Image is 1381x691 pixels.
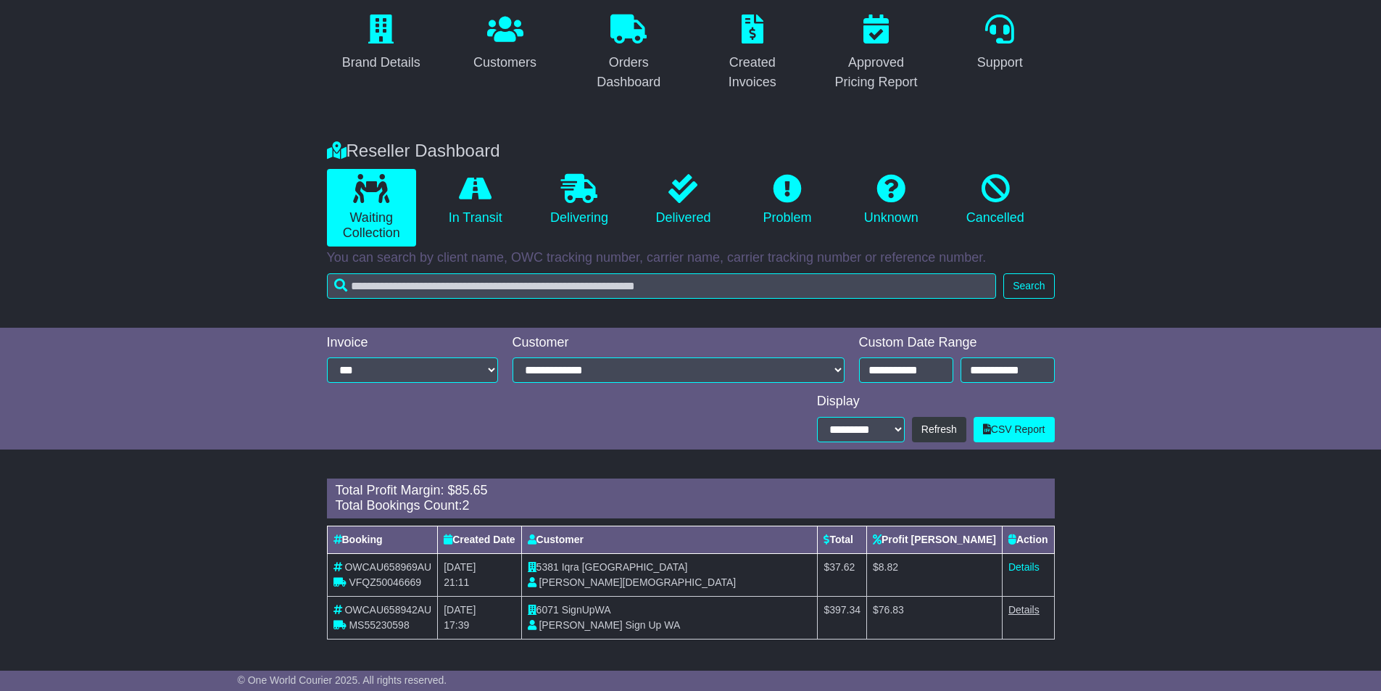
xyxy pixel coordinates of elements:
span: 397.34 [829,604,860,616]
div: Total Bookings Count: [336,498,1046,514]
div: Support [977,53,1023,73]
div: Orders Dashboard [584,53,674,92]
td: $ [867,553,1003,596]
span: 85.65 [455,483,488,497]
a: Cancelled [950,169,1040,231]
div: Reseller Dashboard [320,141,1062,162]
div: Created Invoices [708,53,798,92]
th: Booking [327,526,438,553]
span: 76.83 [879,604,904,616]
span: 5381 [536,561,559,573]
a: Orders Dashboard [574,9,684,97]
th: Action [1002,526,1054,553]
span: © One World Courier 2025. All rights reserved. [238,674,447,686]
td: $ [818,553,867,596]
span: Iqra [GEOGRAPHIC_DATA] [562,561,688,573]
p: You can search by client name, OWC tracking number, carrier name, carrier tracking number or refe... [327,250,1055,266]
span: 8.82 [879,561,898,573]
span: 21:11 [444,576,469,588]
span: [DATE] [444,604,476,616]
span: 37.62 [829,561,855,573]
a: Unknown [847,169,936,231]
a: Brand Details [333,9,430,78]
a: CSV Report [974,417,1055,442]
div: Invoice [327,335,498,351]
div: Total Profit Margin: $ [336,483,1046,499]
th: Profit [PERSON_NAME] [867,526,1003,553]
span: 17:39 [444,619,469,631]
span: 6071 [536,604,559,616]
span: [PERSON_NAME][DEMOGRAPHIC_DATA] [539,576,736,588]
th: Customer [521,526,818,553]
span: 2 [463,498,470,513]
div: Approved Pricing Report [831,53,921,92]
a: Delivering [534,169,623,231]
a: Details [1008,561,1040,573]
span: MS55230598 [349,619,409,631]
div: Display [817,394,1055,410]
span: OWCAU658969AU [344,561,431,573]
a: Waiting Collection [327,169,416,247]
th: Total [818,526,867,553]
span: SignUpWA [562,604,611,616]
span: OWCAU658942AU [344,604,431,616]
div: Customers [473,53,536,73]
button: Search [1003,273,1054,299]
a: Problem [742,169,831,231]
a: Created Invoices [698,9,808,97]
a: Customers [464,9,546,78]
th: Created Date [438,526,521,553]
span: [DATE] [444,561,476,573]
button: Refresh [912,417,966,442]
td: $ [818,596,867,639]
td: $ [867,596,1003,639]
a: Approved Pricing Report [821,9,931,97]
span: VFQZ50046669 [349,576,421,588]
a: Details [1008,604,1040,616]
span: [PERSON_NAME] Sign Up WA [539,619,680,631]
div: Custom Date Range [859,335,1055,351]
div: Customer [513,335,845,351]
a: In Transit [431,169,520,231]
a: Delivered [639,169,728,231]
div: Brand Details [342,53,420,73]
a: Support [968,9,1032,78]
